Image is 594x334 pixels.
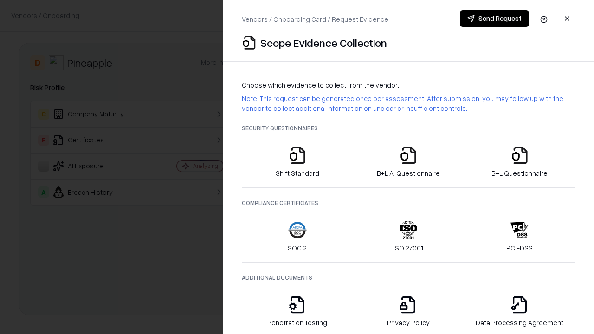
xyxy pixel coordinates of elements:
p: SOC 2 [288,243,307,253]
p: Shift Standard [276,168,319,178]
button: SOC 2 [242,211,353,263]
p: Privacy Policy [387,318,430,328]
p: Compliance Certificates [242,199,575,207]
button: ISO 27001 [353,211,465,263]
p: B+L AI Questionnaire [377,168,440,178]
p: Data Processing Agreement [476,318,563,328]
button: B+L Questionnaire [464,136,575,188]
button: PCI-DSS [464,211,575,263]
p: Scope Evidence Collection [260,35,387,50]
button: Shift Standard [242,136,353,188]
button: B+L AI Questionnaire [353,136,465,188]
p: Security Questionnaires [242,124,575,132]
p: ISO 27001 [394,243,423,253]
p: Choose which evidence to collect from the vendor: [242,80,575,90]
p: Penetration Testing [267,318,327,328]
p: PCI-DSS [506,243,533,253]
p: Vendors / Onboarding Card / Request Evidence [242,14,388,24]
p: Additional Documents [242,274,575,282]
button: Send Request [460,10,529,27]
p: Note: This request can be generated once per assessment. After submission, you may follow up with... [242,94,575,113]
p: B+L Questionnaire [491,168,548,178]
